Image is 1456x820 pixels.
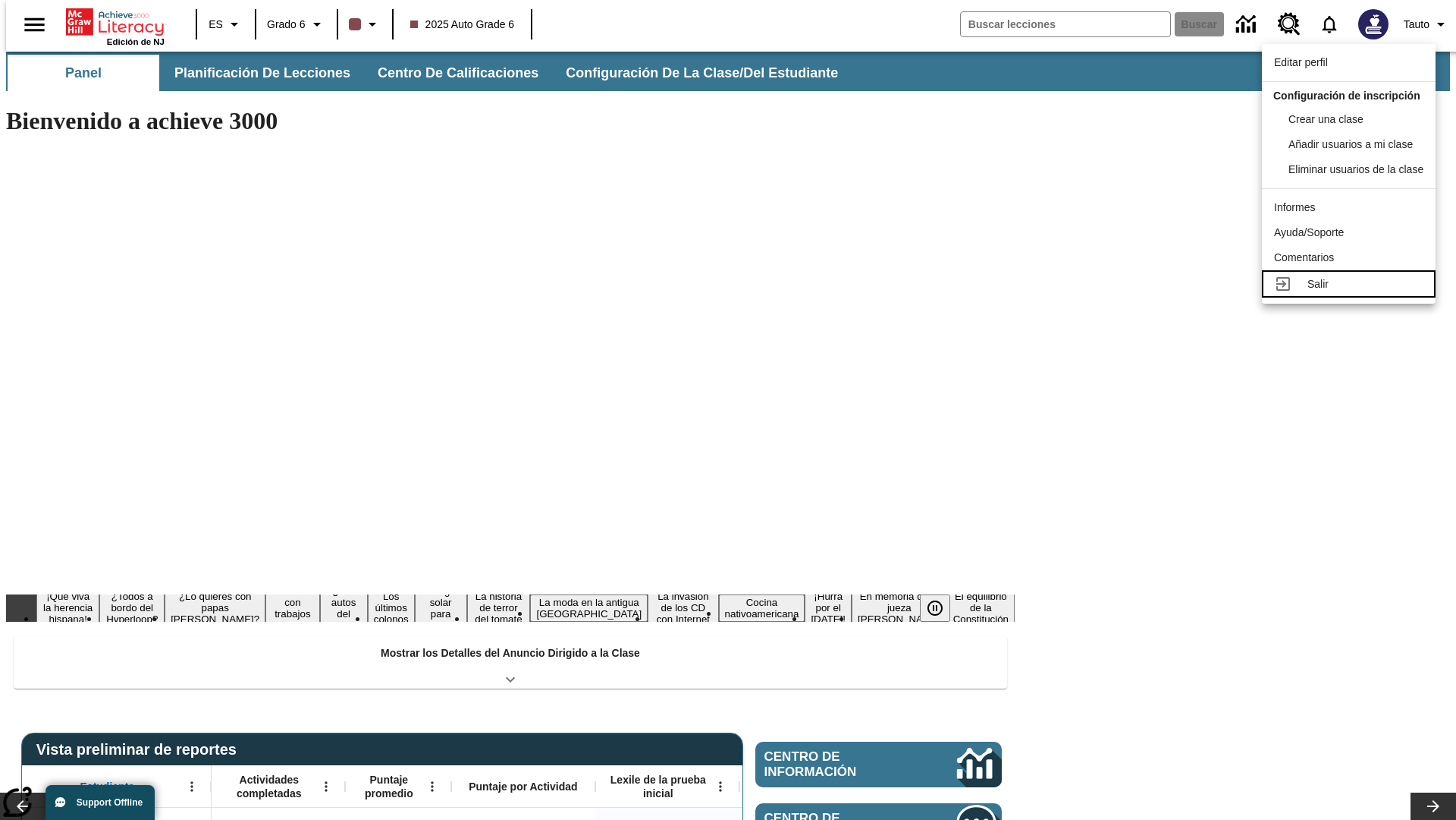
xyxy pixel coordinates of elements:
[1288,138,1413,150] span: Añadir usuarios a mi clase
[1307,278,1329,290] span: Salir
[1288,113,1363,125] span: Crear una clase
[1274,226,1344,238] span: Ayuda/Soporte
[1274,56,1328,68] span: Editar perfil
[1274,201,1315,213] span: Informes
[1273,90,1420,102] span: Configuración de inscripción
[1274,251,1334,263] span: Comentarios
[1288,163,1423,175] span: Eliminar usuarios de la clase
